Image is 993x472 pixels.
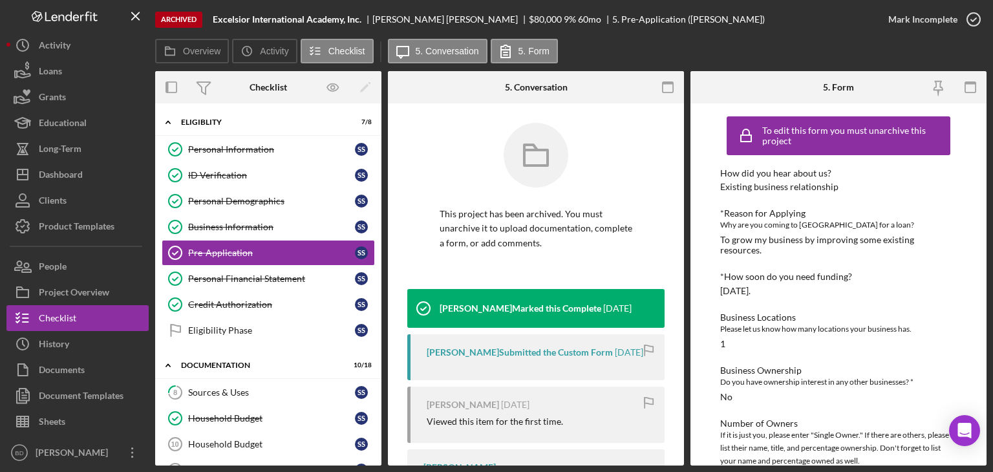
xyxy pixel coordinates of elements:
[615,347,643,358] time: 2025-05-01 22:06
[188,170,355,180] div: ID Verification
[6,253,149,279] a: People
[213,14,361,25] b: Excelsior International Academy, Inc.
[6,331,149,357] a: History
[720,392,732,402] div: No
[15,449,23,456] text: BD
[355,412,368,425] div: S S
[188,439,355,449] div: Household Budget
[39,383,123,412] div: Document Templates
[501,400,529,410] time: 2025-05-01 21:58
[232,39,297,63] button: Activity
[505,82,568,92] div: 5. Conversation
[720,168,957,178] div: How did you hear about us?
[155,12,202,28] div: Archived
[427,416,563,427] div: Viewed this item for the first time.
[416,46,479,56] label: 5. Conversation
[888,6,957,32] div: Mark Incomplete
[171,440,178,448] tspan: 10
[6,84,149,110] button: Grants
[6,136,149,162] button: Long-Term
[39,357,85,386] div: Documents
[32,440,116,469] div: [PERSON_NAME]
[355,298,368,311] div: S S
[6,213,149,239] button: Product Templates
[355,438,368,451] div: S S
[949,415,980,446] div: Open Intercom Messenger
[181,118,339,126] div: Eligiblity
[372,14,529,25] div: [PERSON_NAME] [PERSON_NAME]
[427,400,499,410] div: [PERSON_NAME]
[6,409,149,434] button: Sheets
[6,110,149,136] button: Educational
[355,272,368,285] div: S S
[39,84,66,113] div: Grants
[6,58,149,84] button: Loans
[6,162,149,188] button: Dashboard
[720,429,957,467] div: If it is just you, please enter "Single Owner." If there are others, please list their name, titl...
[355,195,368,208] div: S S
[183,46,220,56] label: Overview
[39,331,69,360] div: History
[440,207,632,250] p: This project has been archived. You must unarchive it to upload documentation, complete a form, o...
[427,347,613,358] div: [PERSON_NAME] Submitted the Custom Form
[491,39,558,63] button: 5. Form
[355,246,368,259] div: S S
[188,274,355,284] div: Personal Financial Statement
[328,46,365,56] label: Checklist
[188,299,355,310] div: Credit Authorization
[39,279,109,308] div: Project Overview
[39,110,87,139] div: Educational
[6,440,149,466] button: BD[PERSON_NAME]
[39,305,76,334] div: Checklist
[162,292,375,317] a: Credit AuthorizationSS
[155,39,229,63] button: Overview
[762,125,947,146] div: To edit this form you must unarchive this project
[720,323,957,336] div: Please let us know how many locations your business has.
[578,14,601,25] div: 60 mo
[39,409,65,438] div: Sheets
[348,361,372,369] div: 10 / 18
[162,431,375,457] a: 10Household BudgetSS
[39,162,83,191] div: Dashboard
[39,32,70,61] div: Activity
[355,220,368,233] div: S S
[6,188,149,213] a: Clients
[162,380,375,405] a: 8Sources & UsesSS
[529,14,562,25] div: $80,000
[720,235,957,255] div: To grow my business by improving some existing resources.
[720,208,957,219] div: *Reason for Applying
[720,339,725,349] div: 1
[6,279,149,305] button: Project Overview
[612,14,765,25] div: 5. Pre-Application ([PERSON_NAME])
[6,32,149,58] button: Activity
[564,14,576,25] div: 9 %
[162,162,375,188] a: ID VerificationSS
[162,266,375,292] a: Personal Financial StatementSS
[6,357,149,383] a: Documents
[348,118,372,126] div: 7 / 8
[355,143,368,156] div: S S
[355,386,368,399] div: S S
[188,196,355,206] div: Personal Demographics
[188,248,355,258] div: Pre-Application
[188,144,355,155] div: Personal Information
[720,272,957,282] div: *How soon do you need funding?
[39,136,81,165] div: Long-Term
[162,317,375,343] a: Eligibility PhaseSS
[6,383,149,409] button: Document Templates
[720,376,957,389] div: Do you have ownership interest in any other businesses? *
[162,240,375,266] a: Pre-ApplicationSS
[720,365,957,376] div: Business Ownership
[355,324,368,337] div: S S
[162,405,375,431] a: Household BudgetSS
[39,58,62,87] div: Loans
[6,305,149,331] button: Checklist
